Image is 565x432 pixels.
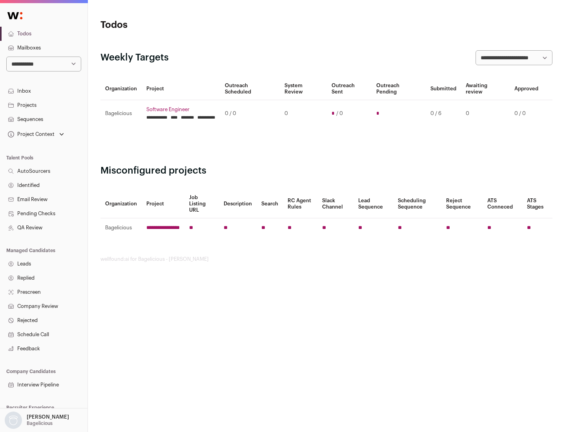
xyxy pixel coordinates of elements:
th: ATS Conneced [483,190,522,218]
th: Description [219,190,257,218]
th: Project [142,78,220,100]
td: 0 / 0 [510,100,543,127]
th: Search [257,190,283,218]
th: Organization [100,190,142,218]
th: ATS Stages [522,190,552,218]
img: Wellfound [3,8,27,24]
th: Outreach Scheduled [220,78,280,100]
th: Slack Channel [317,190,354,218]
p: [PERSON_NAME] [27,414,69,420]
th: Outreach Pending [372,78,425,100]
th: Submitted [426,78,461,100]
span: / 0 [336,110,343,117]
td: 0 [280,100,326,127]
h1: Todos [100,19,251,31]
footer: wellfound:ai for Bagelicious - [PERSON_NAME] [100,256,552,262]
button: Open dropdown [3,412,71,429]
th: Lead Sequence [354,190,393,218]
a: Software Engineer [146,106,215,113]
th: RC Agent Rules [283,190,317,218]
td: Bagelicious [100,100,142,127]
th: Job Listing URL [184,190,219,218]
td: 0 / 0 [220,100,280,127]
th: Awaiting review [461,78,510,100]
td: 0 / 6 [426,100,461,127]
th: Organization [100,78,142,100]
th: Project [142,190,184,218]
button: Open dropdown [6,129,66,140]
th: Outreach Sent [327,78,372,100]
h2: Misconfigured projects [100,165,552,177]
th: Reject Sequence [441,190,483,218]
td: Bagelicious [100,218,142,238]
p: Bagelicious [27,420,53,427]
td: 0 [461,100,510,127]
th: Approved [510,78,543,100]
h2: Weekly Targets [100,51,169,64]
th: Scheduling Sequence [393,190,441,218]
th: System Review [280,78,326,100]
img: nopic.png [5,412,22,429]
div: Project Context [6,131,55,137]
